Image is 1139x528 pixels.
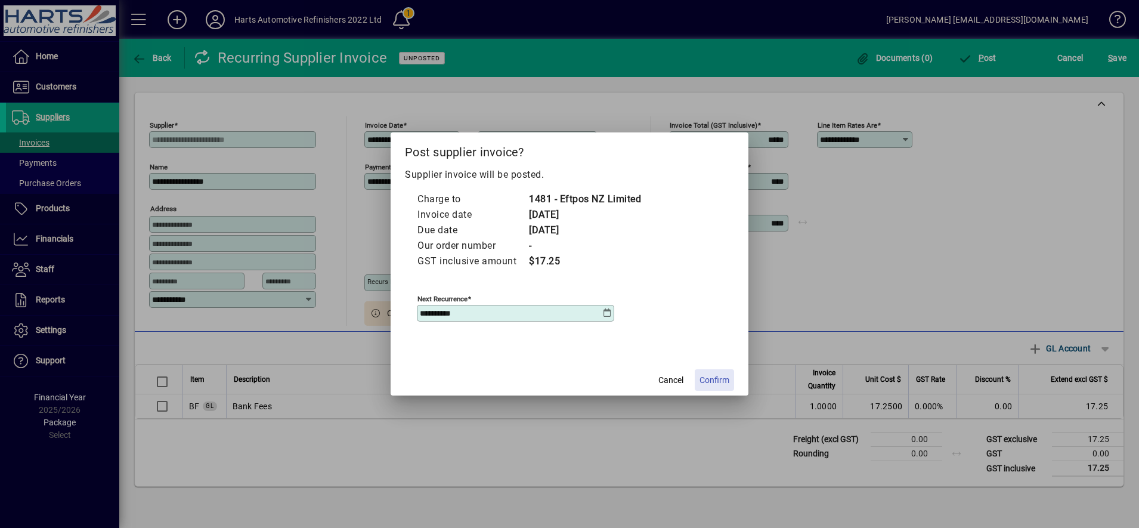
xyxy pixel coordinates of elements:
td: Our order number [417,238,528,254]
td: - [528,238,641,254]
span: Cancel [658,374,683,387]
td: [DATE] [528,223,641,238]
button: Cancel [652,369,690,391]
span: Confirm [700,374,729,387]
p: Supplier invoice will be posted. [405,168,734,182]
td: GST inclusive amount [417,254,528,269]
td: Invoice date [417,207,528,223]
td: 1481 - Eftpos NZ Limited [528,192,641,207]
h2: Post supplier invoice? [391,132,748,167]
mat-label: Next recurrence [417,295,468,303]
button: Confirm [695,369,734,391]
td: [DATE] [528,207,641,223]
td: Charge to [417,192,528,207]
td: $17.25 [528,254,641,269]
td: Due date [417,223,528,238]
